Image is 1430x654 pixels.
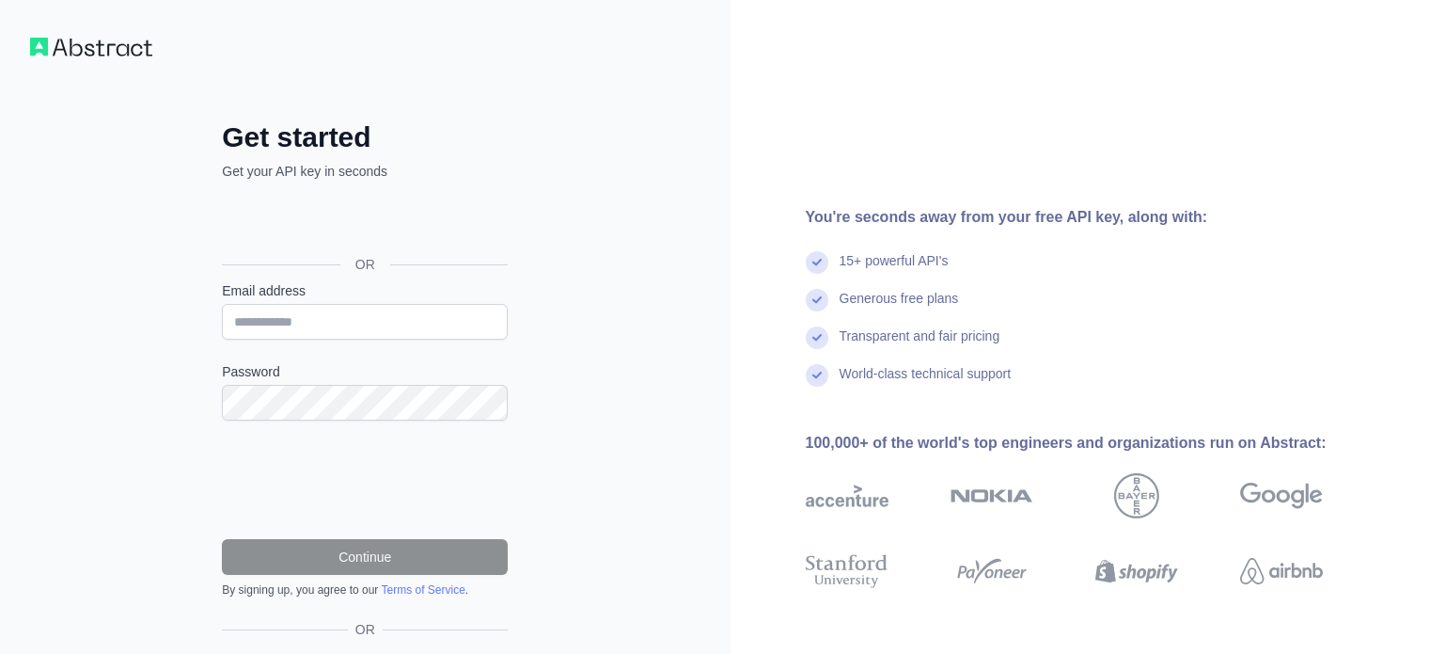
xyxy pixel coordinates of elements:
div: By signing up, you agree to our . [222,582,508,598]
div: You're seconds away from your free API key, along with: [806,206,1383,229]
img: shopify [1095,550,1178,592]
div: 15+ powerful API's [840,251,949,289]
img: payoneer [951,550,1033,592]
img: stanford university [806,550,888,592]
img: airbnb [1240,550,1323,592]
img: Workflow [30,38,152,56]
span: OR [340,255,390,274]
img: check mark [806,289,828,311]
span: OR [348,620,383,639]
button: Continue [222,539,508,575]
img: check mark [806,327,828,349]
img: check mark [806,364,828,387]
div: Transparent and fair pricing [840,327,1000,364]
label: Email address [222,281,508,300]
img: bayer [1114,473,1159,518]
div: 100,000+ of the world's top engineers and organizations run on Abstract: [806,432,1383,455]
img: google [1240,473,1323,518]
div: World-class technical support [840,364,1012,402]
div: Generous free plans [840,289,959,327]
label: Password [222,362,508,381]
h2: Get started [222,120,508,154]
img: nokia [951,473,1033,518]
p: Get your API key in seconds [222,162,508,181]
a: Terms of Service [381,583,464,597]
iframe: reCAPTCHA [222,443,508,517]
iframe: Sign in with Google Button [212,201,513,243]
img: accenture [806,473,888,518]
img: check mark [806,251,828,274]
